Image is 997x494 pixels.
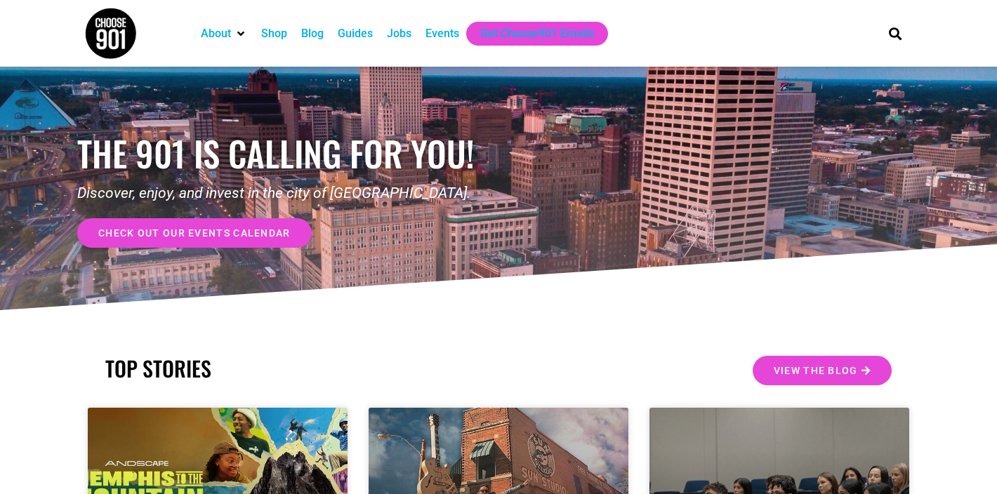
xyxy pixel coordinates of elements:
h1: the 901 is calling for you! [77,133,498,174]
p: Discover, enjoy, and invest in the city of [GEOGRAPHIC_DATA]. [77,182,498,205]
div: About [194,22,254,46]
h2: TOP STORIES [105,356,491,381]
div: Search [884,22,907,45]
span: View the Blog [774,366,858,375]
a: Events [425,25,459,42]
a: Get Choose901 Emails [480,25,594,42]
nav: Main nav [194,22,865,46]
a: Guides [338,25,373,42]
a: View the Blog [753,356,892,385]
a: Shop [261,25,287,42]
span: check out our events calendar [98,228,291,238]
a: check out our events calendar [77,218,312,248]
a: Blog [301,25,324,42]
a: Jobs [387,25,411,42]
a: About [201,25,231,42]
